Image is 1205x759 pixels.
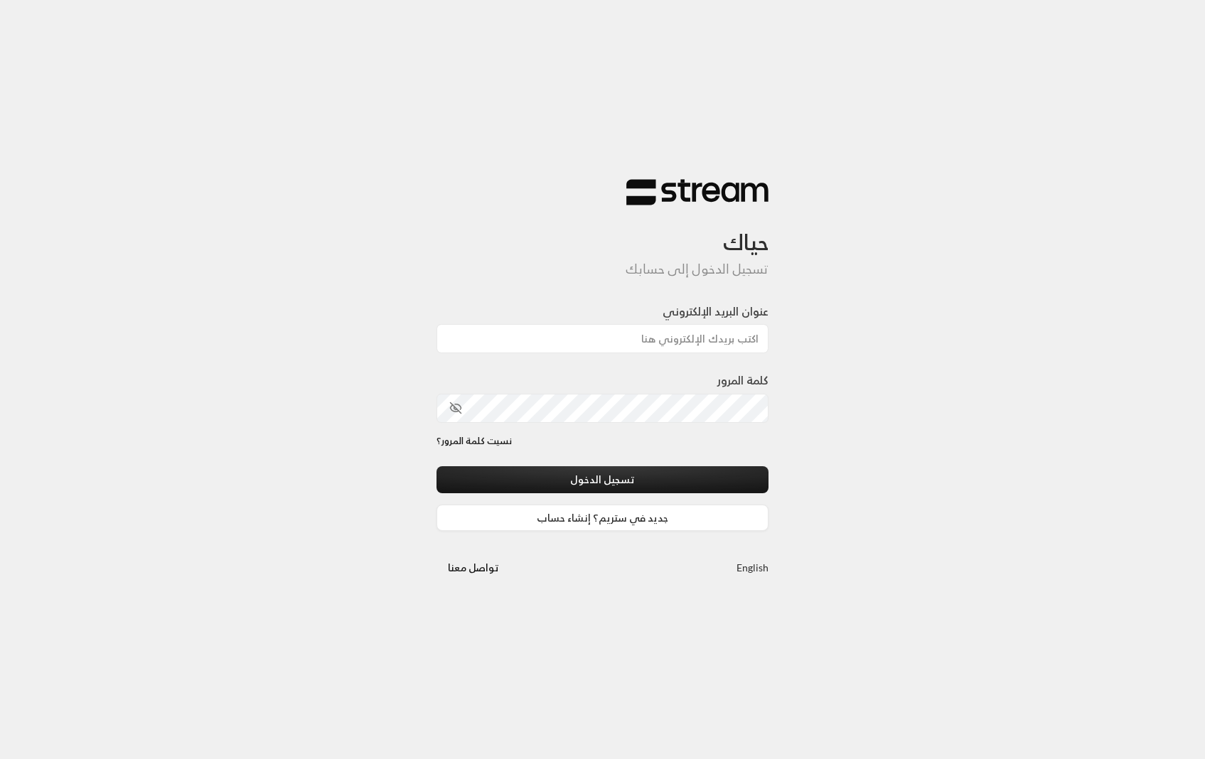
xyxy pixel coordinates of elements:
[437,466,769,492] button: تسجيل الدخول
[737,554,768,581] a: English
[437,554,511,581] button: تواصل معنا
[437,206,769,255] h3: حياك
[437,324,769,353] input: اكتب بريدك الإلكتروني هنا
[626,178,768,206] img: Stream Logo
[437,262,769,277] h5: تسجيل الدخول إلى حسابك
[663,303,768,320] label: عنوان البريد الإلكتروني
[437,434,512,448] a: نسيت كلمة المرور؟
[717,372,768,389] label: كلمة المرور
[444,396,468,420] button: toggle password visibility
[437,505,769,531] a: جديد في ستريم؟ إنشاء حساب
[437,559,511,576] a: تواصل معنا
